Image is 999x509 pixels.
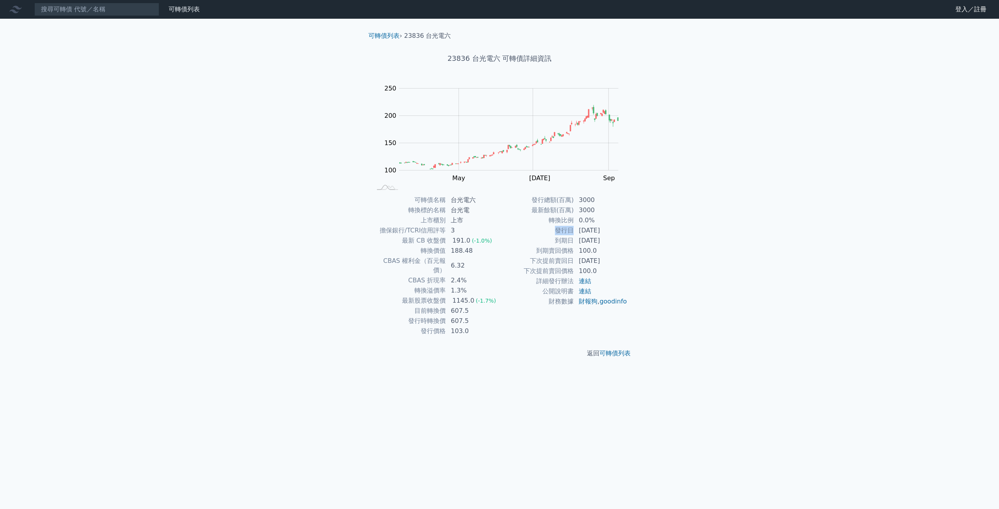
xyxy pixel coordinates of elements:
td: 3000 [574,205,627,215]
td: 3 [446,225,499,236]
tspan: Sep [603,174,615,182]
td: 擔保銀行/TCRI信用評等 [372,225,446,236]
td: , [574,296,627,307]
a: 可轉債列表 [368,32,400,39]
div: 191.0 [451,236,472,245]
td: 下次提前賣回日 [499,256,574,266]
td: CBAS 權利金（百元報價） [372,256,446,275]
td: 下次提前賣回價格 [499,266,574,276]
tspan: [DATE] [529,174,550,182]
td: 轉換溢價率 [372,286,446,296]
a: 連結 [579,277,591,285]
td: [DATE] [574,256,627,266]
span: (-1.7%) [476,298,496,304]
td: 6.32 [446,256,499,275]
a: 連結 [579,287,591,295]
td: 目前轉換價 [372,306,446,316]
td: 3000 [574,195,627,205]
a: 登入／註冊 [949,3,993,16]
td: 轉換比例 [499,215,574,225]
a: goodinfo [599,298,627,305]
p: 返回 [362,349,637,358]
td: 財務數據 [499,296,574,307]
td: 發行總額(百萬) [499,195,574,205]
td: 發行日 [499,225,574,236]
td: 公開說明書 [499,286,574,296]
h1: 23836 台光電六 可轉債詳細資訊 [362,53,637,64]
tspan: 200 [384,112,396,119]
td: 607.5 [446,306,499,316]
td: 詳細發行辦法 [499,276,574,286]
td: CBAS 折現率 [372,275,446,286]
td: 103.0 [446,326,499,336]
div: 1145.0 [451,296,476,305]
td: 100.0 [574,246,627,256]
tspan: 100 [384,167,396,174]
td: 188.48 [446,246,499,256]
td: [DATE] [574,225,627,236]
iframe: Chat Widget [960,472,999,509]
li: › [368,31,402,41]
span: (-1.0%) [472,238,492,244]
input: 搜尋可轉債 代號／名稱 [34,3,159,16]
td: 到期賣回價格 [499,246,574,256]
tspan: 150 [384,139,396,147]
td: 轉換價值 [372,246,446,256]
td: 0.0% [574,215,627,225]
a: 可轉債列表 [599,349,631,357]
li: 23836 台光電六 [404,31,451,41]
td: [DATE] [574,236,627,246]
td: 台光電六 [446,195,499,205]
td: 發行時轉換價 [372,316,446,326]
td: 2.4% [446,275,499,286]
td: 上市櫃別 [372,215,446,225]
td: 最新股票收盤價 [372,296,446,306]
tspan: May [452,174,465,182]
td: 上市 [446,215,499,225]
td: 最新餘額(百萬) [499,205,574,215]
td: 100.0 [574,266,627,276]
td: 轉換標的名稱 [372,205,446,215]
tspan: 250 [384,85,396,92]
a: 可轉債列表 [169,5,200,13]
td: 台光電 [446,205,499,215]
td: 發行價格 [372,326,446,336]
td: 607.5 [446,316,499,326]
td: 最新 CB 收盤價 [372,236,446,246]
td: 可轉債名稱 [372,195,446,205]
td: 到期日 [499,236,574,246]
td: 1.3% [446,286,499,296]
div: 聊天小工具 [960,472,999,509]
a: 財報狗 [579,298,597,305]
g: Chart [380,85,630,198]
